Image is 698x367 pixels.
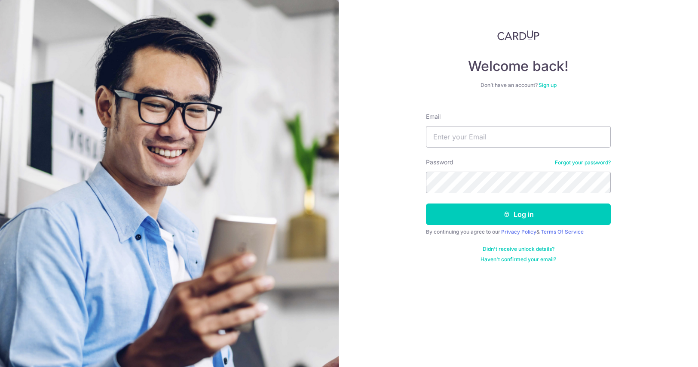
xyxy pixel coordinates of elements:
div: Don’t have an account? [426,82,611,89]
label: Password [426,158,453,167]
a: Forgot your password? [555,159,611,166]
a: Privacy Policy [501,228,536,235]
div: By continuing you agree to our & [426,228,611,235]
label: Email [426,112,441,121]
h4: Welcome back! [426,58,611,75]
a: Terms Of Service [541,228,584,235]
input: Enter your Email [426,126,611,148]
a: Sign up [539,82,557,88]
button: Log in [426,204,611,225]
a: Haven't confirmed your email? [481,256,556,263]
a: Didn't receive unlock details? [483,246,554,253]
img: CardUp Logo [497,30,539,40]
